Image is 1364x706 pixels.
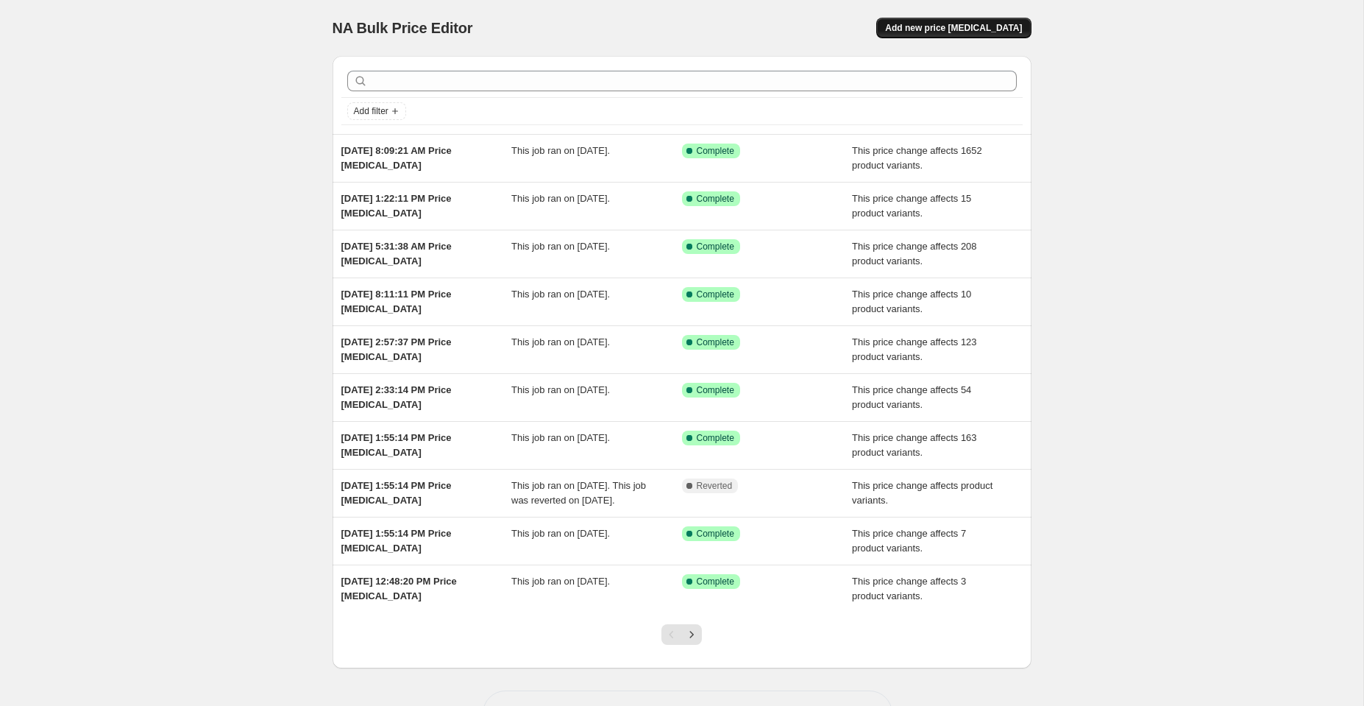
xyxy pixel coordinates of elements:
[697,528,734,540] span: Complete
[852,384,971,410] span: This price change affects 54 product variants.
[852,145,982,171] span: This price change affects 1652 product variants.
[354,105,388,117] span: Add filter
[852,480,992,506] span: This price change affects product variants.
[852,576,966,601] span: This price change affects 3 product variants.
[885,22,1022,34] span: Add new price [MEDICAL_DATA]
[697,576,734,587] span: Complete
[697,193,734,205] span: Complete
[347,102,406,120] button: Add filter
[341,289,452,314] span: [DATE] 8:11:11 PM Price [MEDICAL_DATA]
[511,432,610,443] span: This job ran on [DATE].
[876,18,1031,38] button: Add new price [MEDICAL_DATA]
[511,336,610,347] span: This job ran on [DATE].
[341,576,457,601] span: [DATE] 12:48:20 PM Price [MEDICAL_DATA]
[341,432,452,458] span: [DATE] 1:55:14 PM Price [MEDICAL_DATA]
[852,193,971,219] span: This price change affects 15 product variants.
[697,432,734,444] span: Complete
[697,241,734,253] span: Complete
[852,289,971,314] span: This price change affects 10 product variants.
[681,624,702,645] button: Next
[341,193,452,219] span: [DATE] 1:22:11 PM Price [MEDICAL_DATA]
[511,289,610,300] span: This job ran on [DATE].
[852,336,977,362] span: This price change affects 123 product variants.
[697,480,733,492] span: Reverted
[511,193,610,204] span: This job ran on [DATE].
[511,241,610,252] span: This job ran on [DATE].
[341,145,452,171] span: [DATE] 8:09:21 AM Price [MEDICAL_DATA]
[341,384,452,410] span: [DATE] 2:33:14 PM Price [MEDICAL_DATA]
[697,336,734,348] span: Complete
[852,432,977,458] span: This price change affects 163 product variants.
[341,241,452,266] span: [DATE] 5:31:38 AM Price [MEDICAL_DATA]
[661,624,702,645] nav: Pagination
[852,528,966,554] span: This price change affects 7 product variants.
[333,20,473,36] span: NA Bulk Price Editor
[511,145,610,156] span: This job ran on [DATE].
[511,480,646,506] span: This job ran on [DATE]. This job was reverted on [DATE].
[697,289,734,300] span: Complete
[852,241,977,266] span: This price change affects 208 product variants.
[341,480,452,506] span: [DATE] 1:55:14 PM Price [MEDICAL_DATA]
[511,576,610,587] span: This job ran on [DATE].
[697,384,734,396] span: Complete
[341,336,452,362] span: [DATE] 2:57:37 PM Price [MEDICAL_DATA]
[341,528,452,554] span: [DATE] 1:55:14 PM Price [MEDICAL_DATA]
[511,384,610,395] span: This job ran on [DATE].
[511,528,610,539] span: This job ran on [DATE].
[697,145,734,157] span: Complete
